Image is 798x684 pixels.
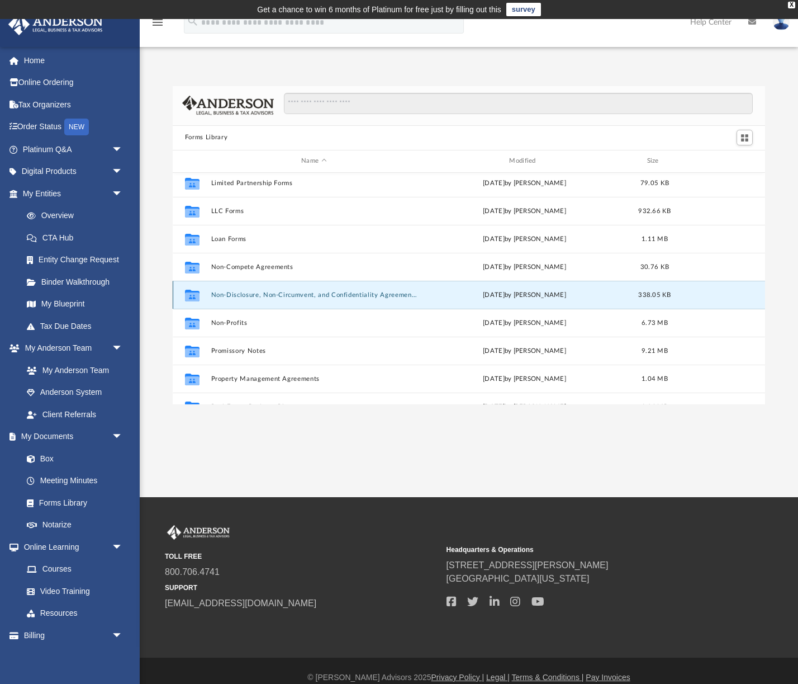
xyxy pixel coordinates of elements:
[16,227,140,249] a: CTA Hub
[211,207,416,215] button: LLC Forms
[165,598,316,608] a: [EMAIL_ADDRESS][DOMAIN_NAME]
[151,21,164,29] a: menu
[112,161,134,183] span: arrow_drop_down
[211,375,416,383] button: Property Management Agreements
[165,551,439,562] small: TOLL FREE
[211,291,416,299] button: Non-Disclosure, Non-Circumvent, and Confidentiality Agreements
[642,375,668,381] span: 1.04 MB
[165,525,232,540] img: Anderson Advisors Platinum Portal
[211,263,416,271] button: Non-Compete Agreements
[773,14,790,30] img: User Pic
[16,403,134,426] a: Client Referrals
[16,514,134,536] a: Notarize
[16,249,140,271] a: Entity Change Request
[682,156,760,166] div: id
[506,3,541,16] a: survey
[512,673,584,682] a: Terms & Conditions |
[211,403,416,411] button: Real Estate Business Plans
[112,624,134,647] span: arrow_drop_down
[211,347,416,355] button: Promissory Notes
[8,161,140,183] a: Digital Productsarrow_drop_down
[112,182,134,205] span: arrow_drop_down
[8,182,140,205] a: My Entitiesarrow_drop_down
[638,207,671,214] span: 932.66 KB
[112,138,134,161] span: arrow_drop_down
[8,72,140,94] a: Online Ordering
[16,558,134,581] a: Courses
[737,130,753,145] button: Switch to Grid View
[640,180,669,186] span: 79.05 KB
[16,580,129,602] a: Video Training
[446,574,590,583] a: [GEOGRAPHIC_DATA][US_STATE]
[16,293,134,315] a: My Blueprint
[257,3,501,16] div: Get a chance to win 6 months of Platinum for free just by filling out this
[8,647,140,669] a: Events Calendar
[140,672,798,683] div: © [PERSON_NAME] Advisors 2025
[8,337,134,360] a: My Anderson Teamarrow_drop_down
[16,359,129,381] a: My Anderson Team
[421,318,627,328] div: [DATE] by [PERSON_NAME]
[210,156,416,166] div: Name
[16,602,134,625] a: Resources
[16,381,134,404] a: Anderson System
[8,49,140,72] a: Home
[446,560,609,570] a: [STREET_ADDRESS][PERSON_NAME]
[486,673,510,682] a: Legal |
[421,346,627,356] div: [DATE] by [PERSON_NAME]
[173,173,765,405] div: grid
[421,234,627,244] div: [DATE] by [PERSON_NAME]
[16,470,134,492] a: Meeting Minutes
[638,291,671,298] span: 338.05 KB
[211,235,416,243] button: Loan Forms
[8,138,140,161] a: Platinum Q&Aarrow_drop_down
[642,319,668,326] span: 6.73 MB
[421,156,628,166] div: Modified
[8,116,140,139] a: Order StatusNEW
[8,624,140,647] a: Billingarrow_drop_down
[211,180,416,187] button: Limited Partnership Forms
[151,16,164,29] i: menu
[642,347,668,353] span: 9.21 MB
[187,15,199,27] i: search
[165,567,220,577] a: 800.706.4741
[632,156,677,166] div: Size
[431,673,484,682] a: Privacy Policy |
[421,402,627,412] div: [DATE] by [PERSON_NAME]
[421,262,627,272] div: [DATE] by [PERSON_NAME]
[16,271,140,293] a: Binder Walkthrough
[421,290,627,300] div: [DATE] by [PERSON_NAME]
[8,536,134,558] a: Online Learningarrow_drop_down
[5,13,106,35] img: Anderson Advisors Platinum Portal
[8,93,140,116] a: Tax Organizers
[16,315,140,337] a: Tax Due Dates
[185,133,227,143] button: Forms Library
[421,206,627,216] div: [DATE] by [PERSON_NAME]
[421,374,627,384] div: [DATE] by [PERSON_NAME]
[64,119,89,135] div: NEW
[16,492,129,514] a: Forms Library
[642,235,668,242] span: 1.11 MB
[178,156,206,166] div: id
[112,426,134,449] span: arrow_drop_down
[642,403,668,409] span: 1.86 MB
[16,205,140,227] a: Overview
[284,93,753,114] input: Search files and folders
[16,447,129,470] a: Box
[640,263,669,270] span: 30.76 KB
[788,2,795,8] div: close
[446,545,720,555] small: Headquarters & Operations
[211,319,416,327] button: Non-Profits
[112,337,134,360] span: arrow_drop_down
[165,583,439,593] small: SUPPORT
[8,426,134,448] a: My Documentsarrow_drop_down
[112,536,134,559] span: arrow_drop_down
[586,673,630,682] a: Pay Invoices
[421,178,627,188] div: [DATE] by [PERSON_NAME]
